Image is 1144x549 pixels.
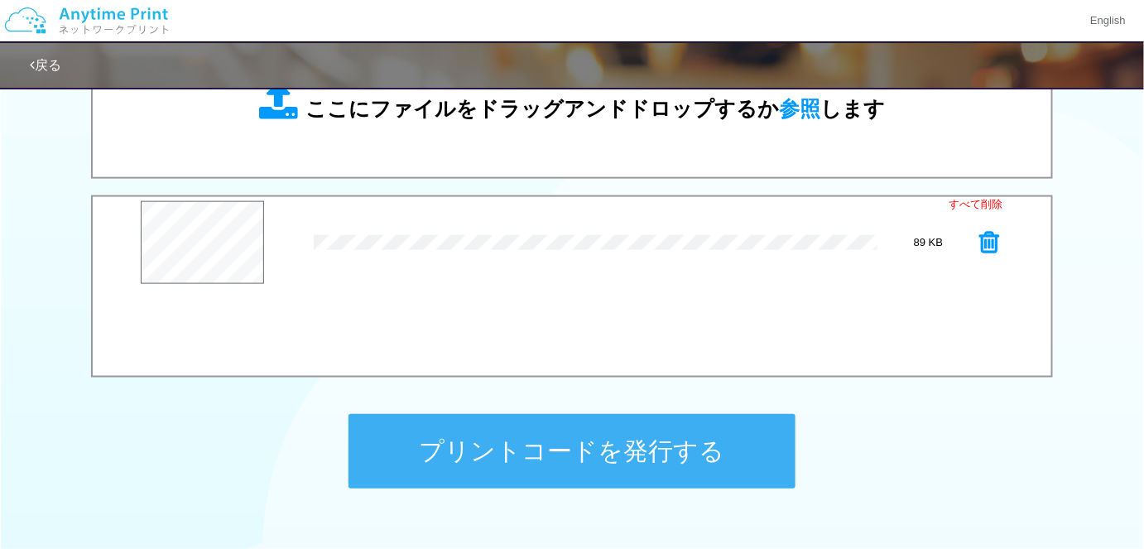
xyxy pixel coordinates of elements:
[779,97,820,120] span: 参照
[305,97,885,120] span: ここにファイルをドラッグアンドドロップするか します
[30,58,61,72] a: 戻る
[949,197,1003,213] a: すべて削除
[348,414,796,489] button: プリントコードを発行する
[877,235,980,251] div: 89 KB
